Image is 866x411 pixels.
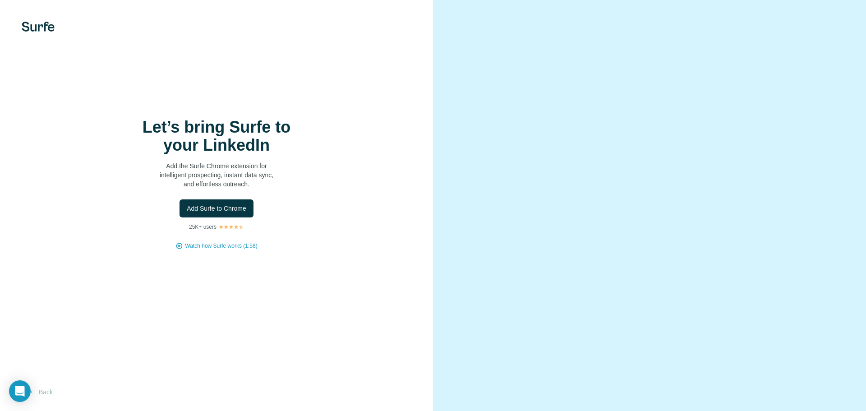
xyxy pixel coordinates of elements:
[218,224,244,230] img: Rating Stars
[126,118,307,154] h1: Let’s bring Surfe to your LinkedIn
[22,22,55,32] img: Surfe's logo
[22,384,59,400] button: Back
[187,204,246,213] span: Add Surfe to Chrome
[180,199,253,217] button: Add Surfe to Chrome
[189,223,216,231] p: 25K+ users
[185,242,257,250] button: Watch how Surfe works (1:58)
[9,380,31,402] div: Open Intercom Messenger
[126,162,307,189] p: Add the Surfe Chrome extension for intelligent prospecting, instant data sync, and effortless out...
